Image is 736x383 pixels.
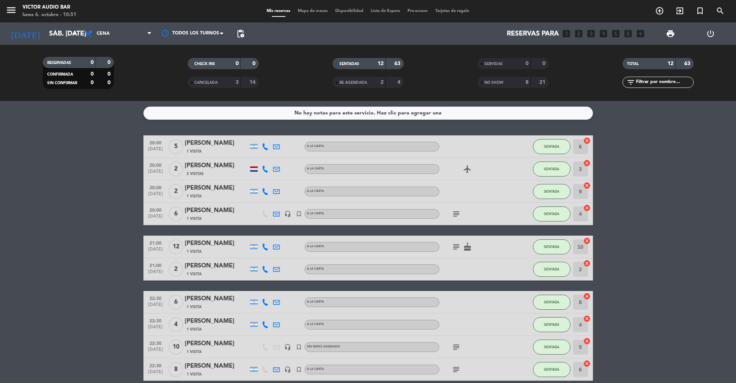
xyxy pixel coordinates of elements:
[236,61,239,66] strong: 0
[187,193,202,199] span: 1 Visita
[284,344,291,350] i: headset_mic
[146,261,165,269] span: 21:00
[6,4,17,16] i: menu
[47,73,73,76] span: CONFIRMADA
[627,62,639,66] span: TOTAL
[484,62,503,66] span: SERVIDAS
[187,349,202,355] span: 1 Visita
[533,206,570,221] button: SENTADA
[146,370,165,378] span: [DATE]
[561,29,571,39] i: looks_one
[187,304,202,310] span: 1 Visita
[583,260,591,267] i: cancel
[169,206,183,221] span: 6
[185,138,248,148] div: [PERSON_NAME]
[249,80,257,85] strong: 14
[107,80,112,85] strong: 0
[583,159,591,167] i: cancel
[526,80,528,85] strong: 8
[626,78,635,87] i: filter_list
[583,360,591,367] i: cancel
[367,9,404,13] span: Lista de Espera
[185,261,248,271] div: [PERSON_NAME]
[169,262,183,277] span: 2
[533,317,570,332] button: SENTADA
[6,25,45,42] i: [DATE]
[307,190,324,193] span: A LA CARTA
[544,189,559,193] span: SENTADA
[583,182,591,189] i: cancel
[169,162,183,177] span: 2
[706,29,715,38] i: power_settings_new
[599,29,608,39] i: looks_4
[146,316,165,325] span: 22:30
[185,183,248,193] div: [PERSON_NAME]
[544,167,559,171] span: SENTADA
[636,29,645,39] i: add_box
[6,4,17,18] button: menu
[22,4,76,11] div: Victor Audio Bar
[404,9,431,13] span: Pre-acceso
[544,267,559,271] span: SENTADA
[187,271,202,277] span: 1 Visita
[655,6,664,15] i: add_circle_outline
[533,162,570,177] button: SENTADA
[667,61,673,66] strong: 12
[635,78,693,86] input: Filtrar por nombre...
[463,165,472,174] i: airplanemode_active
[187,249,202,255] span: 1 Visita
[623,29,633,39] i: looks_6
[539,80,547,85] strong: 21
[169,317,183,332] span: 4
[331,9,367,13] span: Disponibilidad
[146,347,165,356] span: [DATE]
[146,183,165,191] span: 20:00
[339,62,359,66] span: SENTADAS
[146,325,165,333] span: [DATE]
[169,295,183,310] span: 6
[146,191,165,200] span: [DATE]
[284,366,291,373] i: headset_mic
[146,238,165,247] span: 21:00
[533,139,570,154] button: SENTADA
[307,145,324,148] span: A LA CARTA
[307,323,324,326] span: A LA CARTA
[236,29,245,38] span: pending_actions
[187,148,202,154] span: 1 Visita
[533,340,570,355] button: SENTADA
[394,61,402,66] strong: 63
[307,245,324,248] span: A LA CARTA
[533,362,570,377] button: SENTADA
[381,80,384,85] strong: 2
[185,206,248,215] div: [PERSON_NAME]
[146,214,165,223] span: [DATE]
[307,167,324,170] span: A LA CARTA
[307,300,324,303] span: A LA CARTA
[544,367,559,371] span: SENTADA
[296,344,302,350] i: turned_in_not
[146,138,165,147] span: 20:00
[169,139,183,154] span: 5
[544,144,559,148] span: SENTADA
[22,11,76,19] div: lunes 6. octubre - 10:51
[397,80,402,85] strong: 4
[146,205,165,214] span: 20:00
[339,81,367,85] span: RE AGENDADA
[236,80,239,85] strong: 3
[666,29,675,38] span: print
[307,368,324,371] span: A LA CARTA
[194,81,218,85] span: CANCELADA
[378,61,384,66] strong: 12
[452,343,461,352] i: subject
[187,371,202,377] span: 1 Visita
[194,62,215,66] span: CHECK INS
[284,211,291,217] i: headset_mic
[146,361,165,370] span: 22:30
[583,337,591,345] i: cancel
[146,338,165,347] span: 22:30
[169,239,183,254] span: 12
[146,160,165,169] span: 20:00
[47,61,71,65] span: RESERVADAS
[187,327,202,333] span: 1 Visita
[294,9,331,13] span: Mapa de mesas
